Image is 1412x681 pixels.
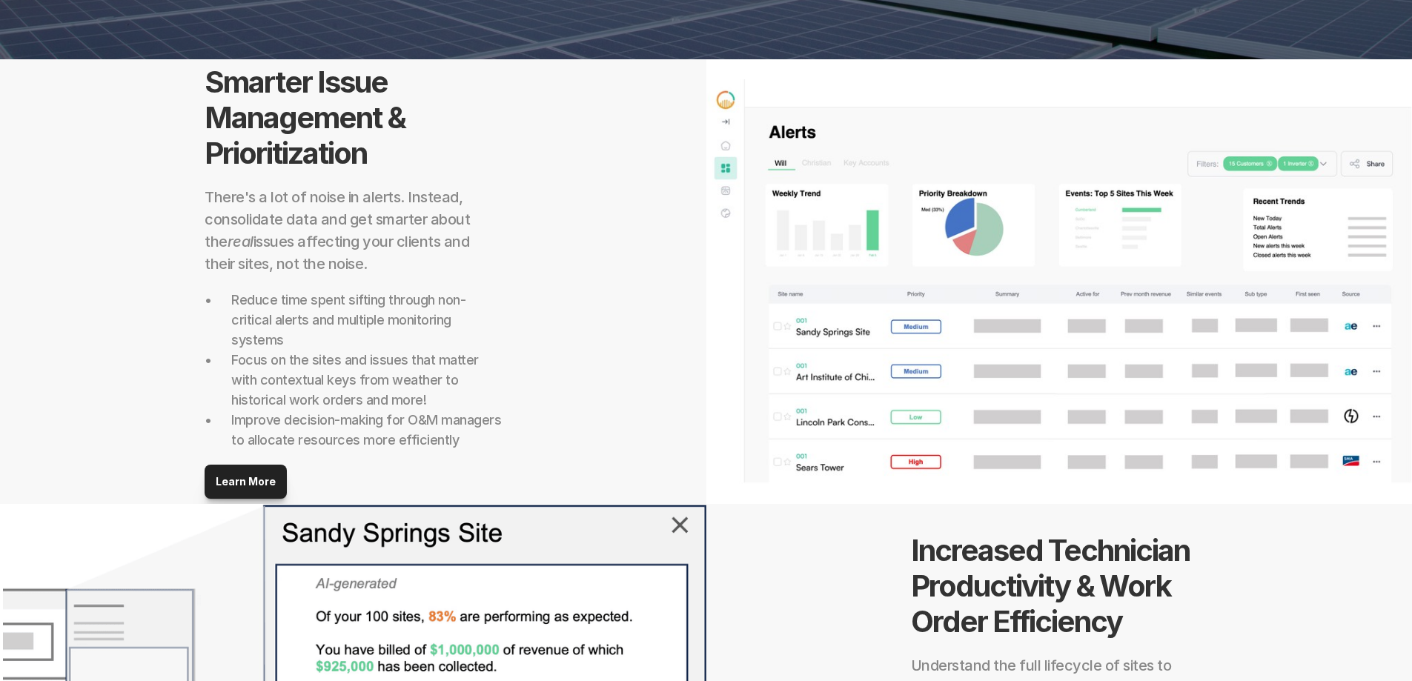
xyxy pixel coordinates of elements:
h1: Smarter Issue Management & Prioritization [205,64,501,171]
h2: Reduce time spent sifting through non-critical alerts and multiple monitoring systems [231,290,501,350]
em: real [228,233,253,250]
p: Improve decision-making for O&M managers to allocate resources more efficiently [231,410,501,450]
h2: Focus on the sites and issues that matter with contextual keys from weather to historical work or... [231,350,501,410]
iframe: Chat Widget [1145,491,1412,681]
h1: Increased Technician Productivity & Work Order Efficiency [911,533,1207,640]
h2: There's a lot of noise in alerts. Instead, consolidate data and get smarter about the issues affe... [205,186,501,275]
p: Learn More [216,476,276,488]
a: Learn More [205,465,287,499]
